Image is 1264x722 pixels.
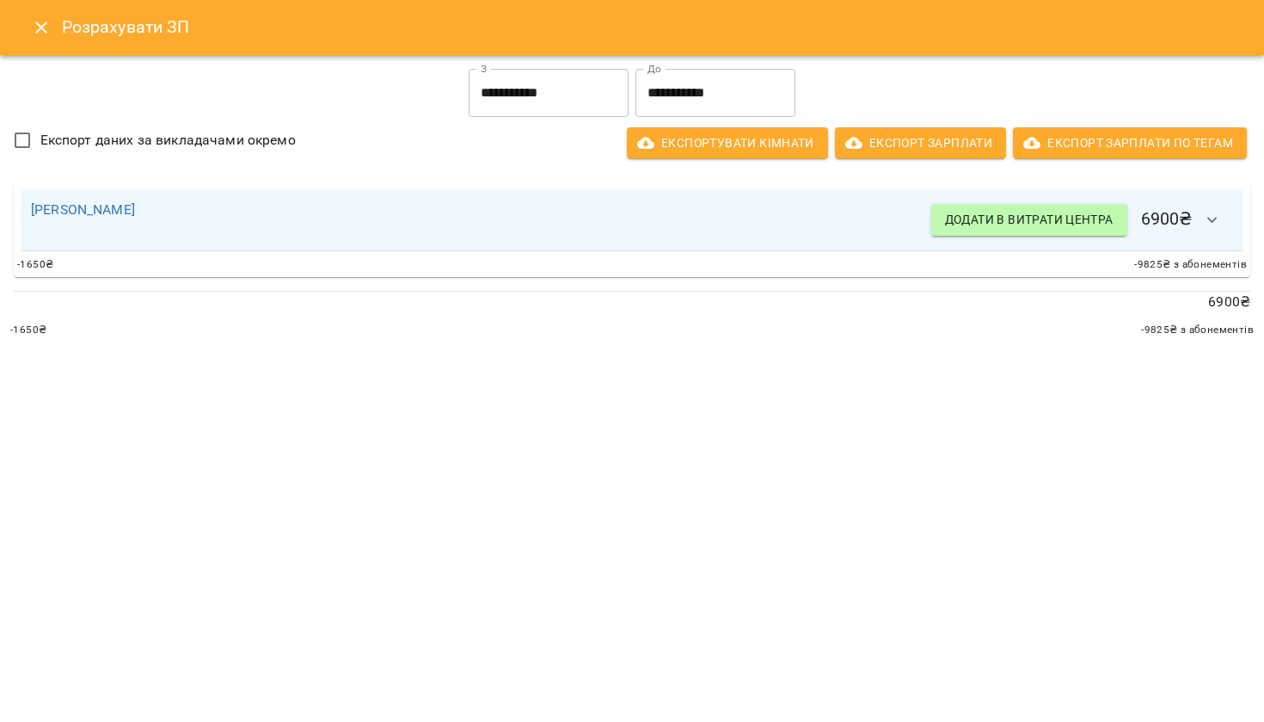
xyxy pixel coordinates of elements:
h6: Розрахувати ЗП [62,14,1243,40]
span: Експортувати кімнати [641,133,814,153]
span: Додати в витрати центра [945,209,1114,230]
button: Експорт Зарплати [835,127,1006,158]
button: Експортувати кімнати [627,127,828,158]
span: -9825 ₴ з абонементів [1134,256,1247,274]
span: -1650 ₴ [10,322,46,339]
h6: 6900 ₴ [931,200,1233,241]
p: 6900 ₴ [14,292,1250,312]
span: Експорт даних за викладачами окремо [40,130,296,151]
span: -9825 ₴ з абонементів [1141,322,1254,339]
button: Експорт Зарплати по тегам [1013,127,1247,158]
button: Додати в витрати центра [931,204,1127,235]
span: -1650 ₴ [17,256,53,274]
span: Експорт Зарплати по тегам [1027,133,1233,153]
span: Експорт Зарплати [849,133,992,153]
button: Close [21,7,62,48]
a: [PERSON_NAME] [31,201,135,218]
